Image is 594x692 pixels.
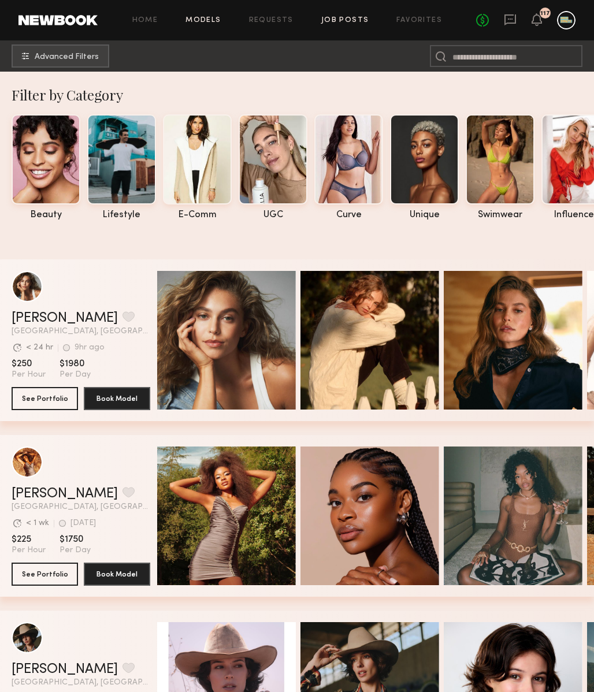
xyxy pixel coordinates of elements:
div: UGC [239,210,307,220]
button: Book Model [84,387,150,410]
span: Per Day [60,545,91,556]
a: Models [185,17,221,24]
div: unique [390,210,459,220]
div: < 1 wk [26,519,49,527]
a: Requests [249,17,294,24]
div: 117 [540,10,550,17]
button: Book Model [84,563,150,586]
div: < 24 hr [26,344,53,352]
a: Job Posts [321,17,369,24]
span: [GEOGRAPHIC_DATA], [GEOGRAPHIC_DATA] [12,679,150,687]
a: Favorites [396,17,442,24]
span: $1980 [60,358,91,370]
a: [PERSON_NAME] [12,311,118,325]
div: curve [314,210,383,220]
button: Advanced Filters [12,44,109,68]
span: Per Day [60,370,91,380]
div: [DATE] [70,519,96,527]
div: beauty [12,210,80,220]
span: [GEOGRAPHIC_DATA], [GEOGRAPHIC_DATA] [12,328,150,336]
span: $225 [12,534,46,545]
a: [PERSON_NAME] [12,663,118,676]
a: Home [132,17,158,24]
button: See Portfolio [12,563,78,586]
button: See Portfolio [12,387,78,410]
span: Per Hour [12,370,46,380]
div: swimwear [466,210,534,220]
div: 9hr ago [75,344,105,352]
span: $1750 [60,534,91,545]
div: lifestyle [87,210,156,220]
div: Filter by Category [12,85,594,104]
a: [PERSON_NAME] [12,487,118,501]
span: [GEOGRAPHIC_DATA], [GEOGRAPHIC_DATA] [12,503,150,511]
span: $250 [12,358,46,370]
span: Per Hour [12,545,46,556]
div: e-comm [163,210,232,220]
span: Advanced Filters [35,53,99,61]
